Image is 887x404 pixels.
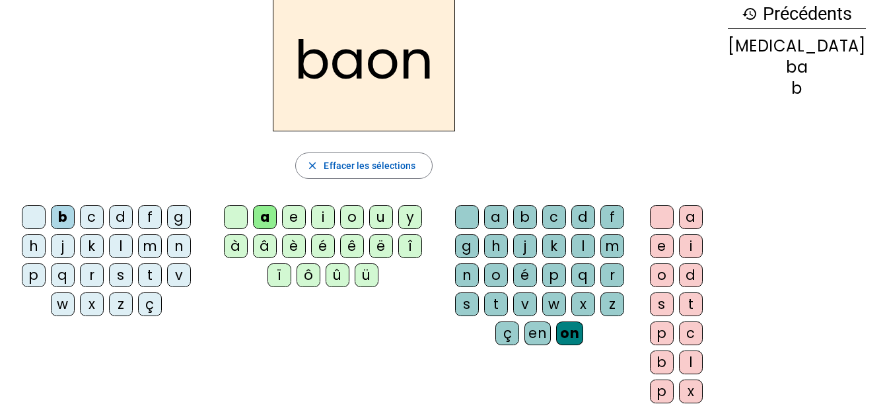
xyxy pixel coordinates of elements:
div: c [679,321,703,345]
div: v [513,292,537,316]
div: ü [355,263,378,287]
div: p [650,321,674,345]
div: j [513,234,537,258]
div: g [167,205,191,229]
div: d [679,263,703,287]
div: t [484,292,508,316]
div: ô [297,263,320,287]
div: î [398,234,422,258]
div: w [542,292,566,316]
div: q [571,263,595,287]
div: a [253,205,277,229]
div: a [484,205,508,229]
div: s [650,292,674,316]
div: e [650,234,674,258]
div: x [80,292,104,316]
div: f [138,205,162,229]
div: h [22,234,46,258]
div: w [51,292,75,316]
div: s [455,292,479,316]
div: g [455,234,479,258]
div: v [167,263,191,287]
div: è [282,234,306,258]
div: e [282,205,306,229]
mat-icon: close [306,160,318,172]
span: Effacer les sélections [324,158,415,174]
div: n [455,263,479,287]
div: û [326,263,349,287]
div: l [679,351,703,374]
div: en [524,321,551,345]
div: d [109,205,133,229]
div: z [109,292,133,316]
div: i [679,234,703,258]
div: [MEDICAL_DATA] [728,38,866,54]
div: k [80,234,104,258]
div: u [369,205,393,229]
div: j [51,234,75,258]
div: b [51,205,75,229]
div: c [80,205,104,229]
div: t [138,263,162,287]
div: b [728,81,866,96]
div: n [167,234,191,258]
div: d [571,205,595,229]
div: é [311,234,335,258]
div: ê [340,234,364,258]
div: c [542,205,566,229]
mat-icon: history [742,6,758,22]
div: s [109,263,133,287]
div: à [224,234,248,258]
div: t [679,292,703,316]
div: l [109,234,133,258]
div: o [484,263,508,287]
div: p [650,380,674,403]
div: ë [369,234,393,258]
div: h [484,234,508,258]
div: r [600,263,624,287]
div: q [51,263,75,287]
div: â [253,234,277,258]
div: p [542,263,566,287]
div: é [513,263,537,287]
div: f [600,205,624,229]
div: x [571,292,595,316]
div: b [650,351,674,374]
div: b [513,205,537,229]
div: o [340,205,364,229]
div: y [398,205,422,229]
div: m [138,234,162,258]
div: ba [728,59,866,75]
div: i [311,205,335,229]
div: r [80,263,104,287]
div: ç [138,292,162,316]
div: on [556,321,583,345]
div: a [679,205,703,229]
div: o [650,263,674,287]
div: ç [495,321,519,345]
div: p [22,263,46,287]
div: k [542,234,566,258]
div: m [600,234,624,258]
div: ï [267,263,291,287]
div: l [571,234,595,258]
button: Effacer les sélections [295,152,432,179]
div: x [679,380,703,403]
div: z [600,292,624,316]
